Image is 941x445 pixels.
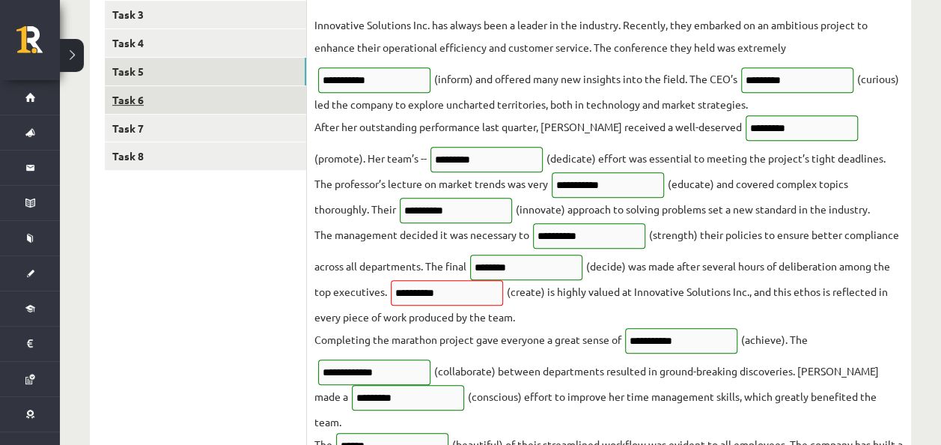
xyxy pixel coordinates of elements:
[105,29,306,57] a: Task 4
[105,1,306,28] a: Task 3
[314,115,742,138] p: After her outstanding performance last quarter, [PERSON_NAME] received a well-deserved
[314,13,904,58] p: Innovative Solutions Inc. has always been a leader in the industry. Recently, they embarked on an...
[105,58,306,85] a: Task 5
[105,115,306,142] a: Task 7
[105,86,306,114] a: Task 6
[314,328,621,351] p: Completing the marathon project gave everyone a great sense of
[105,142,306,170] a: Task 8
[16,26,60,64] a: Rīgas 1. Tālmācības vidusskola
[314,223,529,246] p: The management decided it was necessary to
